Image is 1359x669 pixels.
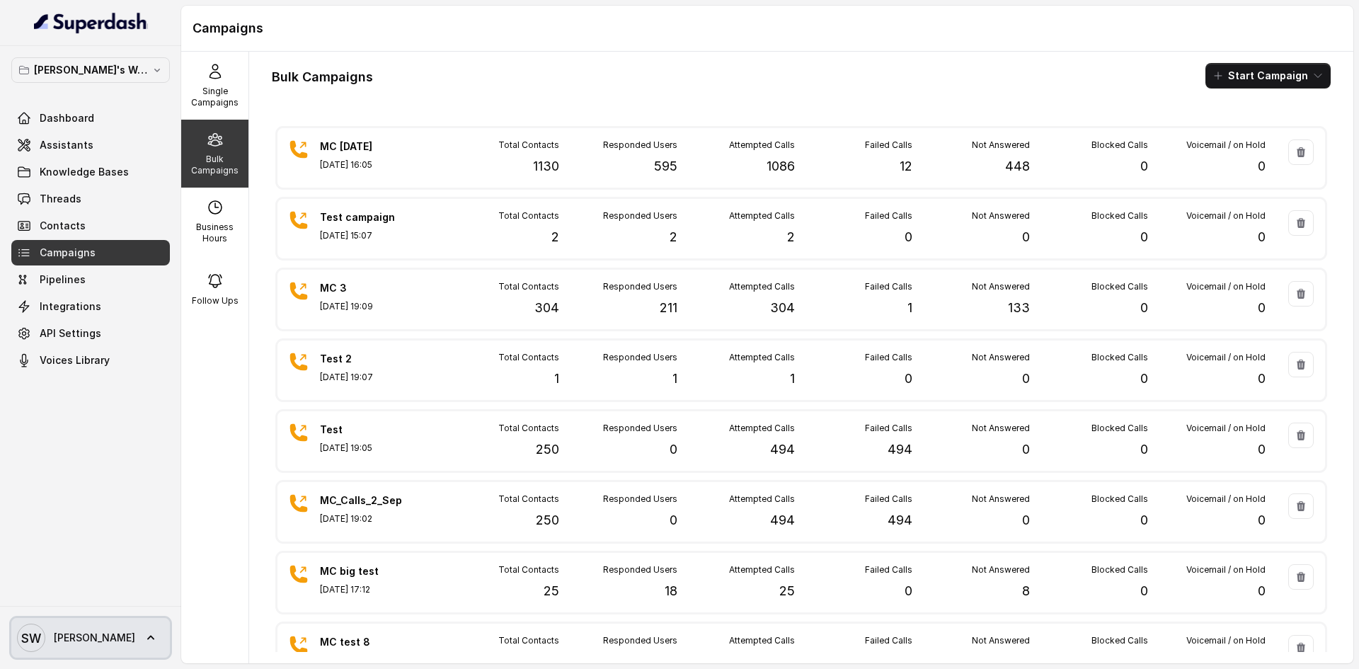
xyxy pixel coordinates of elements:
[1022,440,1030,459] p: 0
[1005,156,1030,176] p: 448
[1186,281,1266,292] p: Voicemail / on Hold
[770,298,795,318] p: 304
[729,352,795,363] p: Attempted Calls
[603,352,677,363] p: Responded Users
[729,210,795,222] p: Attempted Calls
[1091,564,1148,576] p: Blocked Calls
[603,564,677,576] p: Responded Users
[603,635,677,646] p: Responded Users
[320,423,419,437] p: Test
[1186,352,1266,363] p: Voicemail / on Hold
[670,440,677,459] p: 0
[11,321,170,346] a: API Settings
[40,273,86,287] span: Pipelines
[320,352,419,366] p: Test 2
[1258,510,1266,530] p: 0
[320,635,419,649] p: MC test 8
[670,510,677,530] p: 0
[320,372,419,383] p: [DATE] 19:07
[551,227,559,247] p: 2
[865,139,912,151] p: Failed Calls
[11,213,170,239] a: Contacts
[40,219,86,233] span: Contacts
[320,513,419,525] p: [DATE] 19:02
[972,139,1030,151] p: Not Answered
[34,11,148,34] img: light.svg
[603,210,677,222] p: Responded Users
[660,298,677,318] p: 211
[1140,227,1148,247] p: 0
[193,17,1342,40] h1: Campaigns
[670,227,677,247] p: 2
[11,294,170,319] a: Integrations
[187,222,243,244] p: Business Hours
[498,564,559,576] p: Total Contacts
[272,66,373,88] h1: Bulk Campaigns
[11,618,170,658] a: [PERSON_NAME]
[905,581,912,601] p: 0
[1140,581,1148,601] p: 0
[972,210,1030,222] p: Not Answered
[1140,298,1148,318] p: 0
[972,281,1030,292] p: Not Answered
[1091,139,1148,151] p: Blocked Calls
[770,440,795,459] p: 494
[11,132,170,158] a: Assistants
[888,510,912,530] p: 494
[320,159,419,171] p: [DATE] 16:05
[498,210,559,222] p: Total Contacts
[40,192,81,206] span: Threads
[536,440,559,459] p: 250
[1022,581,1030,601] p: 8
[603,423,677,434] p: Responded Users
[1258,227,1266,247] p: 0
[603,281,677,292] p: Responded Users
[40,138,93,152] span: Assistants
[972,493,1030,505] p: Not Answered
[972,352,1030,363] p: Not Answered
[1140,156,1148,176] p: 0
[865,635,912,646] p: Failed Calls
[1091,210,1148,222] p: Blocked Calls
[554,369,559,389] p: 1
[320,210,419,224] p: Test campaign
[787,227,795,247] p: 2
[1022,227,1030,247] p: 0
[1186,564,1266,576] p: Voicemail / on Hold
[729,493,795,505] p: Attempted Calls
[905,227,912,247] p: 0
[498,423,559,434] p: Total Contacts
[320,493,419,508] p: MC_Calls_2_Sep
[1186,210,1266,222] p: Voicemail / on Hold
[498,352,559,363] p: Total Contacts
[11,348,170,373] a: Voices Library
[1091,635,1148,646] p: Blocked Calls
[603,493,677,505] p: Responded Users
[1186,635,1266,646] p: Voicemail / on Hold
[654,156,677,176] p: 595
[1140,440,1148,459] p: 0
[1140,510,1148,530] p: 0
[770,510,795,530] p: 494
[1091,493,1148,505] p: Blocked Calls
[865,281,912,292] p: Failed Calls
[1022,369,1030,389] p: 0
[1022,510,1030,530] p: 0
[1258,440,1266,459] p: 0
[533,156,559,176] p: 1130
[1258,298,1266,318] p: 0
[1186,139,1266,151] p: Voicemail / on Hold
[603,139,677,151] p: Responded Users
[729,564,795,576] p: Attempted Calls
[11,186,170,212] a: Threads
[498,493,559,505] p: Total Contacts
[1008,298,1030,318] p: 133
[972,423,1030,434] p: Not Answered
[905,369,912,389] p: 0
[544,581,559,601] p: 25
[665,581,677,601] p: 18
[11,57,170,83] button: [PERSON_NAME]'s Workspace
[187,86,243,108] p: Single Campaigns
[187,154,243,176] p: Bulk Campaigns
[40,111,94,125] span: Dashboard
